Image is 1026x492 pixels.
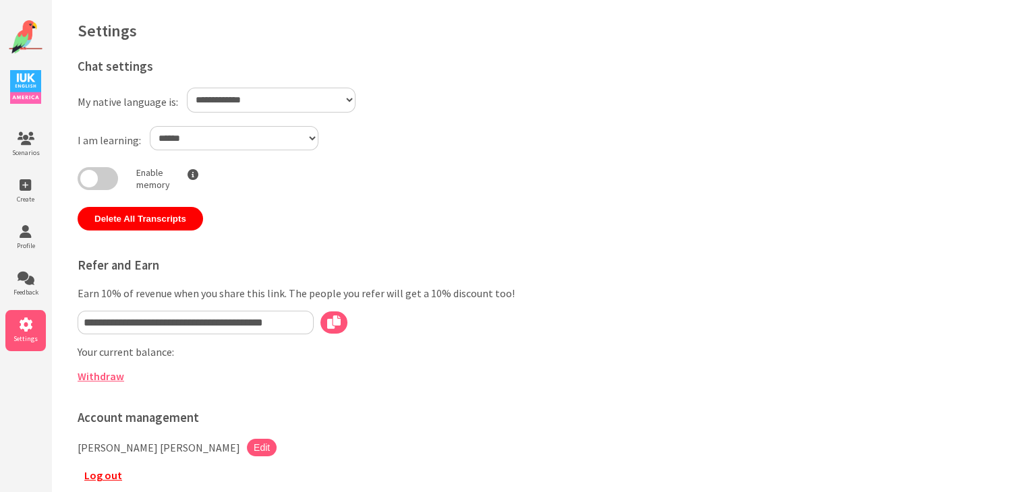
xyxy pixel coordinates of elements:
h3: Refer and Earn [78,257,631,273]
h3: Account management [78,410,631,425]
button: Delete All Transcripts [78,207,203,230]
span: Profile [5,241,46,250]
h3: Chat settings [78,59,631,74]
span: Create [5,195,46,204]
span: Settings [5,334,46,343]
p: [PERSON_NAME] [PERSON_NAME] [78,439,240,457]
a: Log out [84,468,122,482]
img: Website Logo [9,20,42,54]
p: Earn 10% of revenue when you share this link. The people you refer will get a 10% discount too! [78,286,631,300]
p: Enable memory [136,166,170,191]
label: My native language is: [78,95,178,109]
button: Edit [247,439,277,456]
span: Feedback [5,288,46,297]
img: IUK Logo [10,70,41,104]
a: Withdraw [78,369,124,383]
h1: Settings [78,20,999,41]
span: Scenarios [5,148,46,157]
label: I am learning: [78,133,141,147]
p: Your current balance: [78,345,631,359]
